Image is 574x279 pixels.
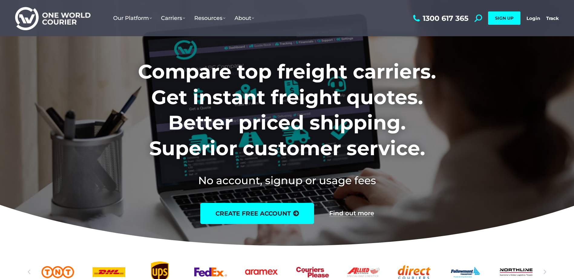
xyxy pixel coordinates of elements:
span: Resources [194,15,225,21]
span: Our Platform [113,15,152,21]
a: Login [526,15,540,21]
a: About [230,9,259,27]
a: 1300 617 365 [412,14,468,22]
span: SIGN UP [495,15,513,21]
img: One World Courier [15,6,90,30]
span: Carriers [161,15,185,21]
span: About [235,15,254,21]
h2: No account, signup or usage fees [98,173,476,188]
a: Carriers [156,9,190,27]
a: Find out more [329,210,374,217]
a: SIGN UP [488,11,520,25]
a: Our Platform [109,9,156,27]
h1: Compare top freight carriers. Get instant freight quotes. Better priced shipping. Superior custom... [98,59,476,161]
a: create free account [200,203,314,224]
a: Track [546,15,559,21]
a: Resources [190,9,230,27]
